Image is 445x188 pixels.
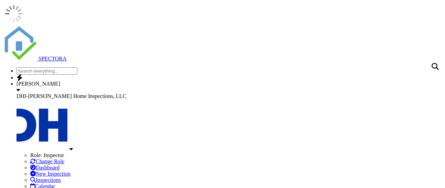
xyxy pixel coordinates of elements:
a: SPECTORA [3,56,67,62]
span: SPECTORA [39,56,67,62]
a: Inspections [30,177,61,183]
img: loading-93afd81d04378562ca97960a6d0abf470c8f8241ccf6a1b4da771bf876922d1b.gif [3,3,25,25]
input: Search everything... [17,67,77,75]
a: New Inspection [30,171,70,177]
a: Dashboard [30,165,59,170]
div: [PERSON_NAME] [17,81,442,87]
img: The Best Home Inspection Software - Spectora [3,26,37,60]
img: dhi_logo_on_white_minimum_clear_space01.jpg [17,99,68,151]
span: Role: Inspector [30,152,64,158]
div: DHI-Davis Home Inspections, LLC [17,93,442,99]
a: Change Role [30,158,64,164]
